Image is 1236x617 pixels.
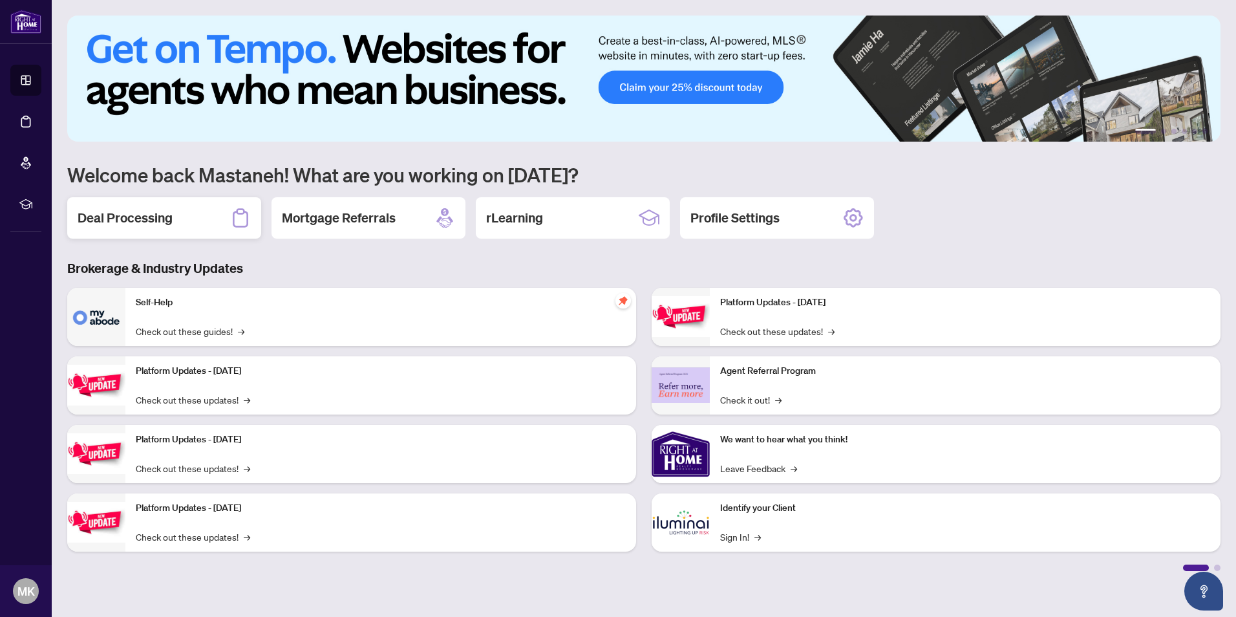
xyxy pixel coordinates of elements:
[67,502,125,543] img: Platform Updates - July 8, 2025
[1202,129,1208,134] button: 6
[136,530,250,544] a: Check out these updates!→
[615,293,631,308] span: pushpin
[791,461,797,475] span: →
[754,530,761,544] span: →
[720,324,835,338] a: Check out these updates!→
[1184,572,1223,611] button: Open asap
[238,324,244,338] span: →
[17,582,35,600] span: MK
[1135,129,1156,134] button: 1
[67,16,1220,142] img: Slide 0
[720,393,782,407] a: Check it out!→
[136,393,250,407] a: Check out these updates!→
[67,259,1220,277] h3: Brokerage & Industry Updates
[67,288,125,346] img: Self-Help
[690,209,780,227] h2: Profile Settings
[67,162,1220,187] h1: Welcome back Mastaneh! What are you working on [DATE]?
[652,493,710,552] img: Identify your Client
[486,209,543,227] h2: rLearning
[775,393,782,407] span: →
[136,364,626,378] p: Platform Updates - [DATE]
[244,461,250,475] span: →
[136,296,626,310] p: Self-Help
[828,324,835,338] span: →
[720,433,1210,447] p: We want to hear what you think!
[720,461,797,475] a: Leave Feedback→
[720,364,1210,378] p: Agent Referral Program
[244,530,250,544] span: →
[720,501,1210,515] p: Identify your Client
[67,365,125,406] img: Platform Updates - September 16, 2025
[652,425,710,483] img: We want to hear what you think!
[282,209,396,227] h2: Mortgage Referrals
[652,367,710,403] img: Agent Referral Program
[136,501,626,515] p: Platform Updates - [DATE]
[78,209,173,227] h2: Deal Processing
[10,10,41,34] img: logo
[720,530,761,544] a: Sign In!→
[720,296,1210,310] p: Platform Updates - [DATE]
[652,296,710,337] img: Platform Updates - June 23, 2025
[136,324,244,338] a: Check out these guides!→
[244,393,250,407] span: →
[1161,129,1166,134] button: 2
[1171,129,1177,134] button: 3
[136,433,626,447] p: Platform Updates - [DATE]
[67,433,125,474] img: Platform Updates - July 21, 2025
[136,461,250,475] a: Check out these updates!→
[1192,129,1197,134] button: 5
[1182,129,1187,134] button: 4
